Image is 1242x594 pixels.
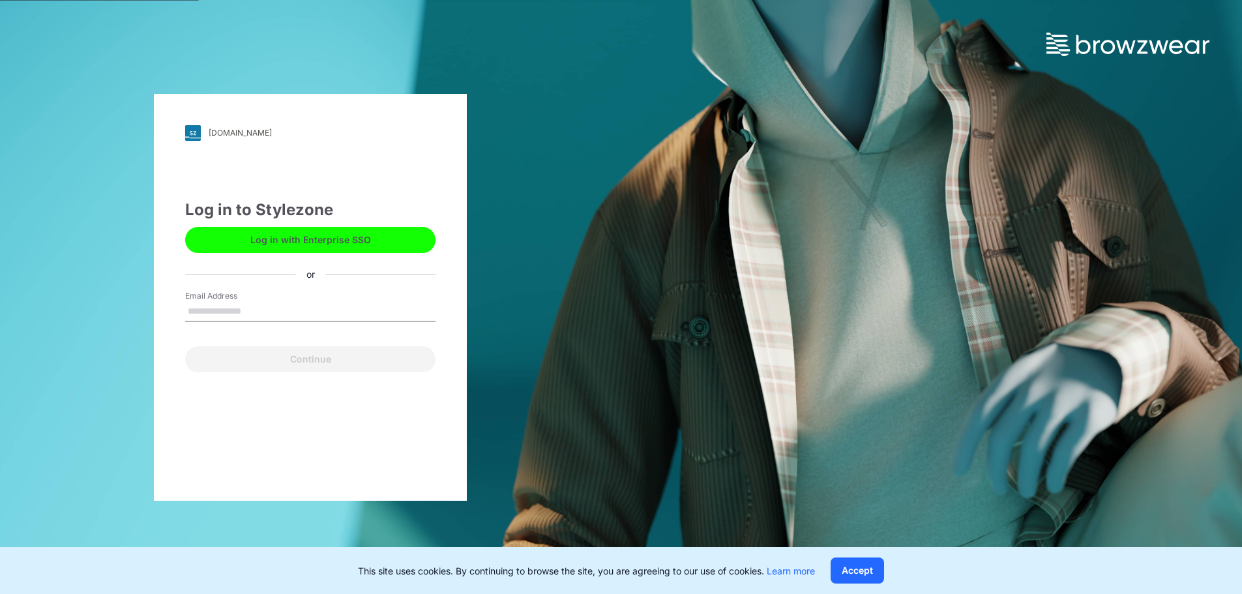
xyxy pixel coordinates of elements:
[296,267,325,281] div: or
[185,290,276,302] label: Email Address
[185,125,436,141] a: [DOMAIN_NAME]
[185,125,201,141] img: svg+xml;base64,PHN2ZyB3aWR0aD0iMjgiIGhlaWdodD0iMjgiIHZpZXdCb3g9IjAgMCAyOCAyOCIgZmlsbD0ibm9uZSIgeG...
[209,128,272,138] div: [DOMAIN_NAME]
[358,564,815,578] p: This site uses cookies. By continuing to browse the site, you are agreeing to our use of cookies.
[185,227,436,253] button: Log in with Enterprise SSO
[767,565,815,576] a: Learn more
[1046,33,1209,56] img: browzwear-logo.73288ffb.svg
[185,198,436,222] div: Log in to Stylezone
[831,557,884,584] button: Accept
